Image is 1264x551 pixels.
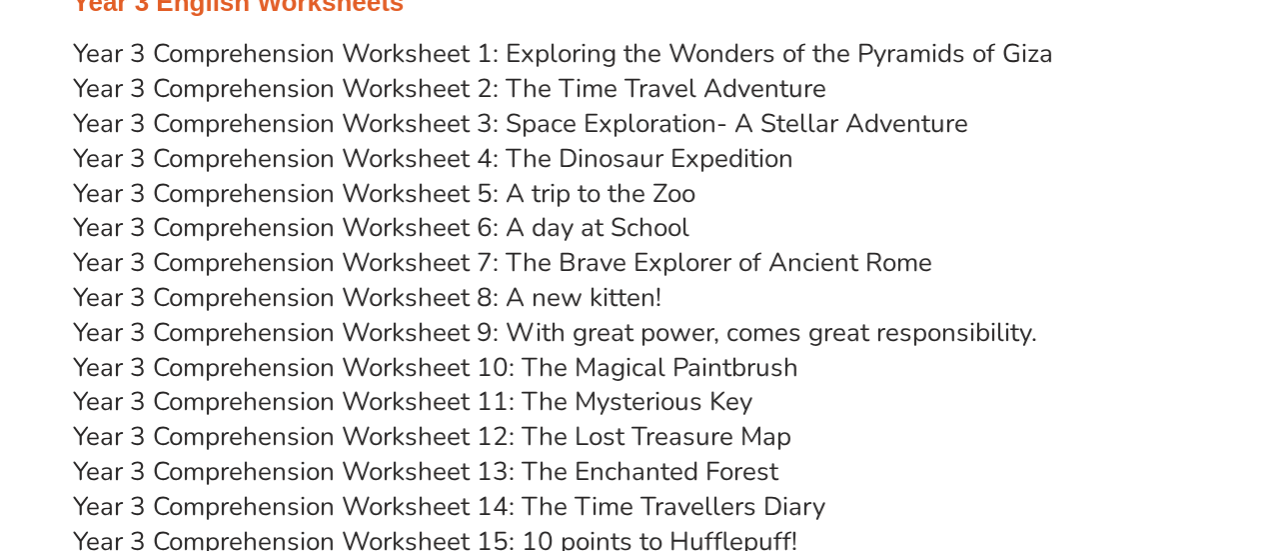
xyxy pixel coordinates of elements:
a: Year 3 Comprehension Worksheet 7: The Brave Explorer of Ancient Rome [73,244,932,279]
a: Year 3 Comprehension Worksheet 2: The Time Travel Adventure [73,70,826,105]
a: Year 3 Comprehension Worksheet 8: A new kitten! [73,279,661,314]
a: Year 3 Comprehension Worksheet 14: The Time Travellers Diary [73,488,825,523]
a: Year 3 Comprehension Worksheet 11: The Mysterious Key [73,383,752,418]
iframe: Chat Widget [931,325,1264,551]
a: Year 3 Comprehension Worksheet 1: Exploring the Wonders of the Pyramids of Giza [73,35,1053,70]
a: Year 3 Comprehension Worksheet 4: The Dinosaur Expedition [73,140,793,175]
a: Year 3 Comprehension Worksheet 10: The Magical Paintbrush [73,349,798,384]
a: Year 3 Comprehension Worksheet 3: Space Exploration- A Stellar Adventure [73,105,968,140]
a: Year 3 Comprehension Worksheet 9: With great power, comes great responsibility. [73,314,1037,349]
a: Year 3 Comprehension Worksheet 13: The Enchanted Forest [73,453,778,488]
a: Year 3 Comprehension Worksheet 5: A trip to the Zoo [73,175,695,210]
a: Year 3 Comprehension Worksheet 6: A day at School [73,209,689,244]
a: Year 3 Comprehension Worksheet 12: The Lost Treasure Map [73,418,791,453]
